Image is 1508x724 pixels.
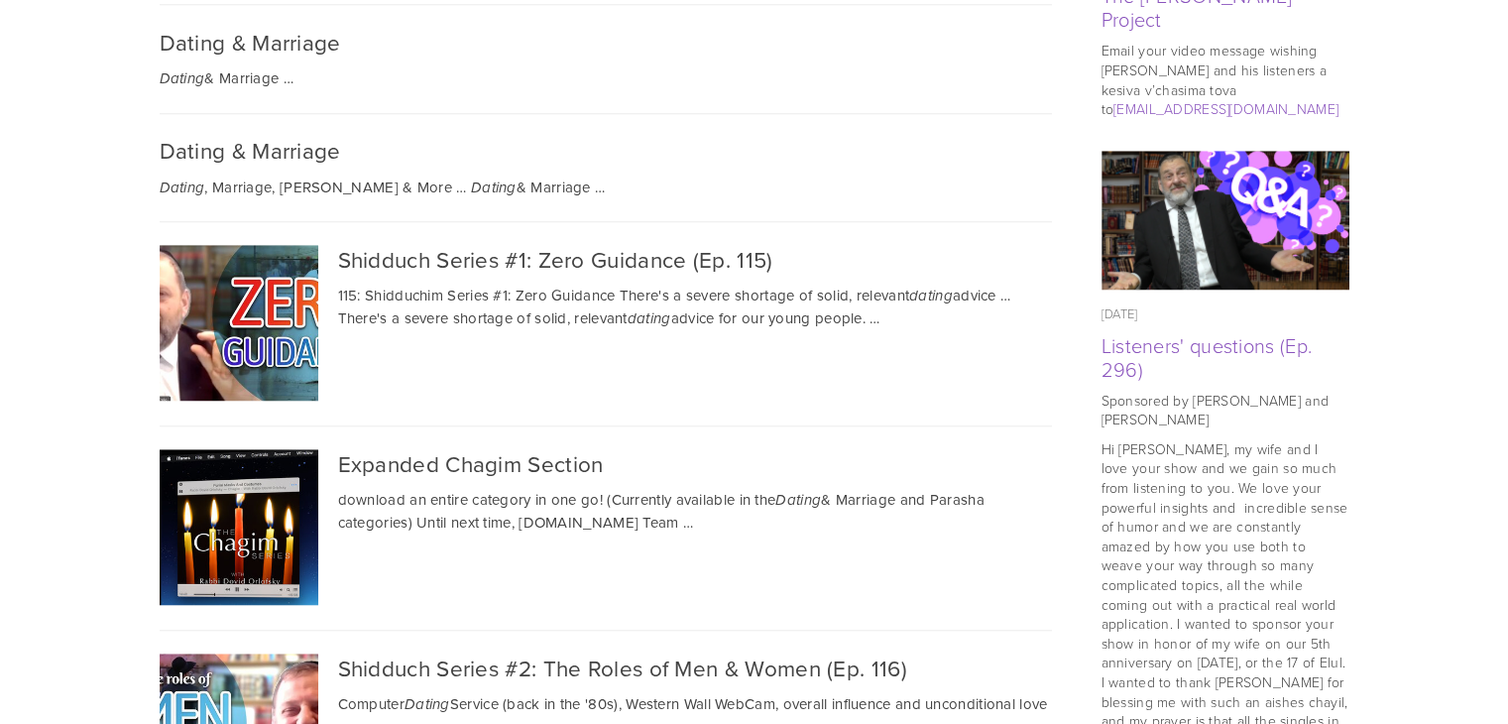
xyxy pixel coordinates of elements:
em: Dating [775,492,821,510]
img: Listeners' questions (Ep. 296) [1102,138,1349,303]
em: Dating [160,180,205,197]
em: Dating [405,696,450,714]
div: Shidduch Series #1: Zero Guidance (Ep. 115) [160,245,1052,274]
div: Expanded Chagim Section [160,449,1052,478]
div: Shidduch Series #2: The Roles of Men & Women (Ep. 116) [160,654,1052,682]
span: Computer Service (back in the '80s), Western Wall WebCam, overall influence and unconditional love [338,693,1048,714]
div: Dating & Marriage Dating, Marriage, [PERSON_NAME] & More … Dating& Marriage … [160,113,1052,222]
span: & Marriage [160,67,280,88]
span: … [870,307,879,328]
span: download an entire category in one go! (Currently available in the & Marriage and Parasha categor... [338,489,985,533]
p: Email your video message wishing [PERSON_NAME] and his listeners a kesiva v’chasima tova to [1102,41,1349,118]
div: Dating & Marriage [160,136,1052,165]
div: Expanded Chagim Section download an entire category in one go! (Currently available in theDating&... [160,425,1052,630]
a: Listeners' questions (Ep. 296) [1102,151,1349,291]
div: Dating & Marriage Dating& Marriage … [160,4,1052,113]
div: Shidduch Series #1: Zero Guidance (Ep. 115) 115: Shidduchim Series #1: Zero Guidance There's a se... [160,221,1052,425]
span: … [683,512,693,533]
span: … [456,177,466,197]
div: Dating & Marriage [160,28,1052,57]
time: [DATE] [1102,304,1138,322]
span: … [595,177,605,197]
span: … [284,67,293,88]
span: , Marriage, [PERSON_NAME] & More [160,177,452,197]
em: dating [909,288,953,305]
em: dating [628,310,671,328]
p: Sponsored by [PERSON_NAME] and [PERSON_NAME] [1102,391,1349,429]
span: & Marriage [471,177,591,197]
a: Listeners' questions (Ep. 296) [1102,331,1313,383]
span: 115: Shidduchim Series #1: Zero Guidance There's a severe shortage of solid, relevant advice [338,285,996,305]
em: Dating [471,180,517,197]
span: There's a severe shortage of solid, relevant advice for our young people. [338,307,866,328]
a: [EMAIL_ADDRESS][DOMAIN_NAME] [1113,99,1338,118]
em: Dating [160,70,205,88]
span: … [1000,285,1010,305]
